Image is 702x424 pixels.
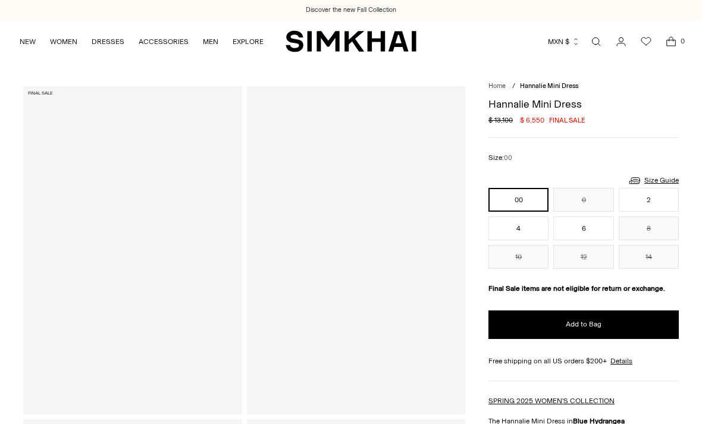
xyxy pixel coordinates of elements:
[628,173,679,188] a: Size Guide
[584,30,608,54] a: Open search modal
[504,154,512,162] span: 00
[520,82,578,90] span: Hannalie Mini Dress
[520,115,544,125] span: $ 6,550
[488,284,665,293] strong: Final Sale items are not eligible for return or exchange.
[306,5,396,15] a: Discover the new Fall Collection
[488,188,549,212] button: 00
[92,29,124,55] a: DRESSES
[488,152,512,164] label: Size:
[247,86,466,414] a: Hannalie Mini Dress
[20,29,36,55] a: NEW
[619,188,679,212] button: 2
[139,29,189,55] a: ACCESSORIES
[233,29,264,55] a: EXPLORE
[609,30,633,54] a: Go to the account page
[634,30,658,54] a: Wishlist
[488,356,679,366] div: Free shipping on all US orders $200+
[488,397,615,405] a: SPRING 2025 WOMEN'S COLLECTION
[659,30,683,54] a: Open cart modal
[512,81,515,92] div: /
[548,29,580,55] button: MXN $
[566,319,601,329] span: Add to Bag
[553,216,613,240] button: 6
[488,99,679,109] h1: Hannalie Mini Dress
[677,36,688,46] span: 0
[488,82,506,90] a: Home
[286,30,416,53] a: SIMKHAI
[488,310,679,339] button: Add to Bag
[488,216,549,240] button: 4
[488,81,679,92] nav: breadcrumbs
[553,245,613,269] button: 12
[619,216,679,240] button: 8
[203,29,218,55] a: MEN
[610,356,632,366] a: Details
[619,245,679,269] button: 14
[488,115,513,125] s: $ 13,100
[23,86,242,414] a: Hannalie Mini Dress
[553,188,613,212] button: 0
[488,245,549,269] button: 10
[50,29,77,55] a: WOMEN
